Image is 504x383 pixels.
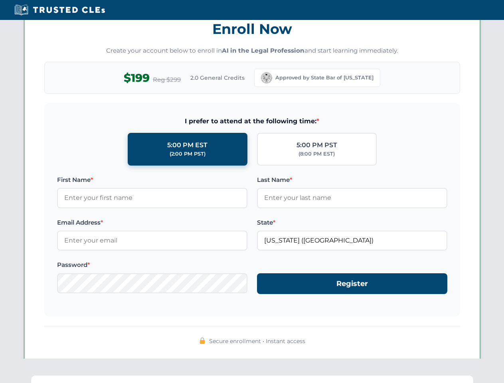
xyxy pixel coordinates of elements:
[296,140,337,150] div: 5:00 PM PST
[44,46,460,55] p: Create your account below to enroll in and start learning immediately.
[57,260,247,270] label: Password
[275,74,374,82] span: Approved by State Bar of [US_STATE]
[57,218,247,227] label: Email Address
[57,116,447,126] span: I prefer to attend at the following time:
[190,73,245,82] span: 2.0 General Credits
[257,188,447,208] input: Enter your last name
[209,337,305,345] span: Secure enrollment • Instant access
[57,175,247,185] label: First Name
[12,4,107,16] img: Trusted CLEs
[222,47,304,54] strong: AI in the Legal Profession
[199,338,206,344] img: 🔒
[170,150,206,158] div: (2:00 PM PST)
[298,150,335,158] div: (8:00 PM EST)
[257,231,447,251] input: California (CA)
[153,75,181,85] span: Reg $299
[167,140,208,150] div: 5:00 PM EST
[257,218,447,227] label: State
[257,175,447,185] label: Last Name
[57,231,247,251] input: Enter your email
[44,16,460,41] h3: Enroll Now
[124,69,150,87] span: $199
[57,188,247,208] input: Enter your first name
[261,72,272,83] img: California Bar
[257,273,447,294] button: Register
